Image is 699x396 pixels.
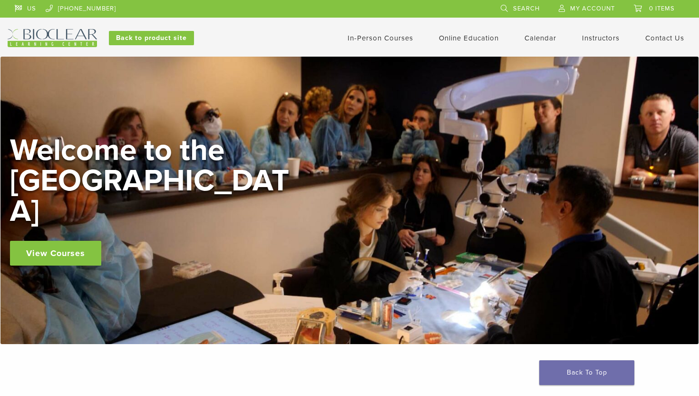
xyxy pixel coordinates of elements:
a: Online Education [439,34,499,42]
a: Instructors [582,34,620,42]
a: View Courses [10,241,101,266]
h2: Welcome to the [GEOGRAPHIC_DATA] [10,135,295,227]
span: Search [513,5,540,12]
a: Contact Us [645,34,684,42]
a: Calendar [524,34,556,42]
span: 0 items [649,5,675,12]
a: Back to product site [109,31,194,45]
a: Back To Top [539,360,634,385]
a: In-Person Courses [348,34,413,42]
span: My Account [570,5,615,12]
img: Bioclear [8,29,97,47]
